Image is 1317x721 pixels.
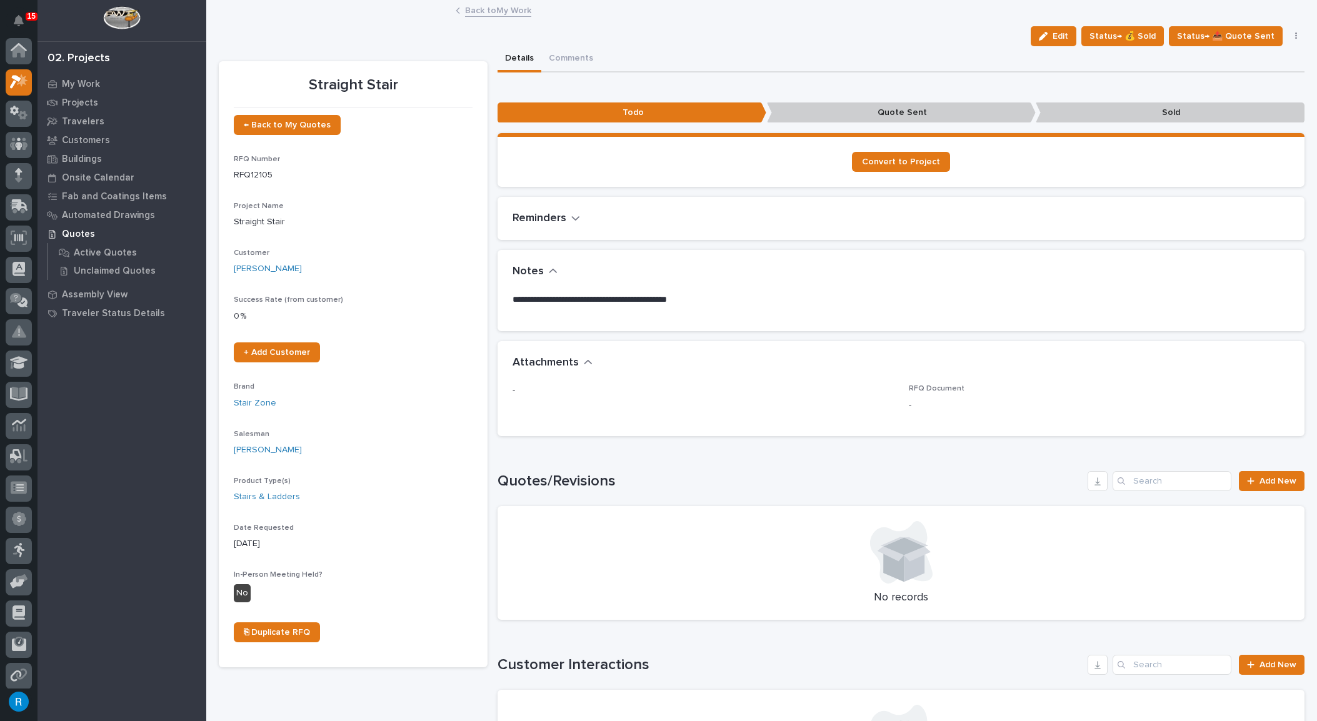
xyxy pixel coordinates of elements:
p: Assembly View [62,289,128,301]
span: Add New [1259,477,1296,485]
p: My Work [62,79,100,90]
span: Edit [1053,31,1068,42]
a: Buildings [38,149,206,168]
span: Convert to Project [862,157,940,166]
button: Notes [513,265,558,279]
p: Quote Sent [767,102,1036,123]
p: Fab and Coatings Items [62,191,167,202]
p: Automated Drawings [62,210,155,221]
span: RFQ Document [909,385,964,392]
p: Todo [498,102,766,123]
div: No [234,584,251,602]
span: Add New [1259,660,1296,669]
h1: Customer Interactions [498,656,1083,674]
h1: Quotes/Revisions [498,472,1083,490]
span: Salesman [234,430,269,438]
p: Travelers [62,116,104,127]
img: Workspace Logo [103,6,140,29]
p: Traveler Status Details [62,308,165,319]
p: Straight Stair [234,216,473,229]
a: Travelers [38,112,206,131]
span: Status→ 📤 Quote Sent [1177,29,1274,44]
div: Notifications15 [16,15,32,35]
a: Assembly View [38,285,206,304]
p: Straight Stair [234,76,473,94]
input: Search [1113,471,1231,491]
button: Notifications [6,7,32,34]
a: Onsite Calendar [38,168,206,187]
p: No records [513,591,1289,605]
a: Convert to Project [852,152,950,172]
p: 0 % [234,310,473,323]
span: + Add Customer [244,348,310,357]
p: Buildings [62,154,102,165]
button: Details [498,46,541,72]
p: RFQ12105 [234,169,473,182]
a: Automated Drawings [38,206,206,224]
button: Status→ 📤 Quote Sent [1169,26,1283,46]
span: Brand [234,383,254,390]
p: Unclaimed Quotes [74,266,156,277]
p: - [513,384,893,397]
span: Customer [234,249,269,257]
button: Comments [541,46,601,72]
span: Status→ 💰 Sold [1089,29,1156,44]
div: 02. Projects [48,52,110,66]
span: Project Name [234,202,284,210]
p: Active Quotes [74,247,137,259]
h2: Attachments [513,356,579,370]
button: Status→ 💰 Sold [1081,26,1164,46]
a: Add New [1239,655,1304,675]
p: - [909,399,1289,412]
a: ← Back to My Quotes [234,115,341,135]
input: Search [1113,655,1231,675]
p: Customers [62,135,110,146]
button: Reminders [513,212,580,226]
p: Sold [1036,102,1304,123]
p: 15 [28,12,36,21]
span: RFQ Number [234,156,280,163]
a: Back toMy Work [465,2,531,17]
a: Quotes [38,224,206,243]
a: Stair Zone [234,397,276,410]
a: Traveler Status Details [38,304,206,322]
a: Fab and Coatings Items [38,187,206,206]
a: [PERSON_NAME] [234,444,302,457]
button: Edit [1031,26,1076,46]
span: Product Type(s) [234,477,291,485]
a: Add New [1239,471,1304,491]
span: Success Rate (from customer) [234,296,343,304]
button: users-avatar [6,689,32,715]
h2: Notes [513,265,544,279]
a: Stairs & Ladders [234,490,300,504]
p: Onsite Calendar [62,172,134,184]
h2: Reminders [513,212,566,226]
span: In-Person Meeting Held? [234,571,323,579]
span: ← Back to My Quotes [244,121,331,129]
a: + Add Customer [234,342,320,362]
a: My Work [38,74,206,93]
span: ⎘ Duplicate RFQ [244,628,310,637]
button: Attachments [513,356,593,370]
a: Customers [38,131,206,149]
p: [DATE] [234,537,473,550]
a: Projects [38,93,206,112]
a: Unclaimed Quotes [48,262,206,279]
a: [PERSON_NAME] [234,262,302,276]
span: Date Requested [234,524,294,532]
p: Projects [62,97,98,109]
a: Active Quotes [48,244,206,261]
p: Quotes [62,229,95,240]
a: ⎘ Duplicate RFQ [234,622,320,642]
